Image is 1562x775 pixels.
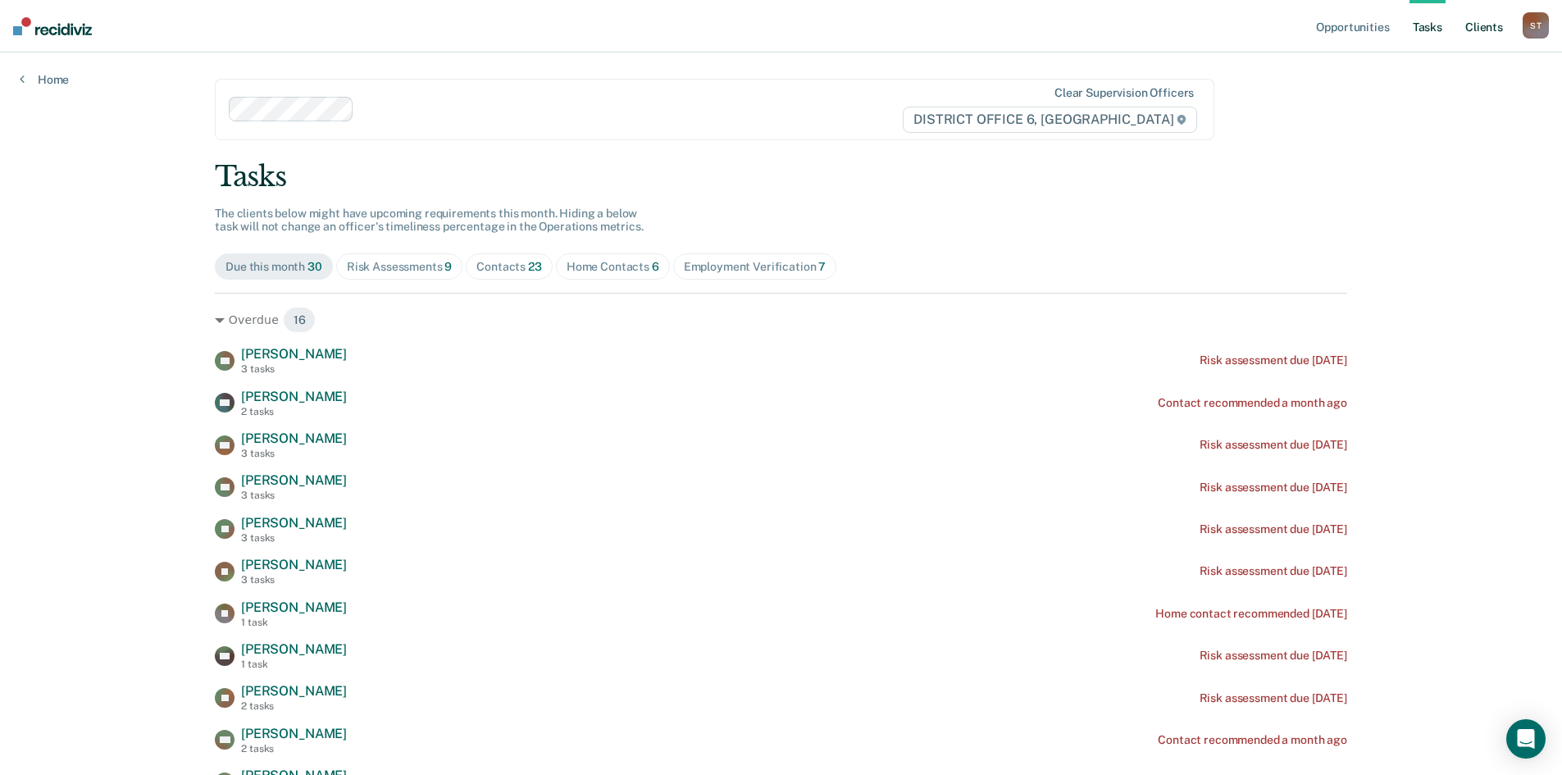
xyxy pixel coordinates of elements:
[241,659,347,670] div: 1 task
[20,72,69,87] a: Home
[528,260,542,273] span: 23
[684,260,827,274] div: Employment Verification
[1200,481,1347,495] div: Risk assessment due [DATE]
[241,406,347,417] div: 2 tasks
[1506,719,1546,759] div: Open Intercom Messenger
[1200,649,1347,663] div: Risk assessment due [DATE]
[1523,12,1549,39] div: S T
[1200,522,1347,536] div: Risk assessment due [DATE]
[241,700,347,712] div: 2 tasks
[241,515,347,531] span: [PERSON_NAME]
[1155,607,1347,621] div: Home contact recommended [DATE]
[307,260,322,273] span: 30
[903,107,1197,133] span: DISTRICT OFFICE 6, [GEOGRAPHIC_DATA]
[241,363,347,375] div: 3 tasks
[241,448,347,459] div: 3 tasks
[1200,564,1347,578] div: Risk assessment due [DATE]
[241,472,347,488] span: [PERSON_NAME]
[1158,733,1347,747] div: Contact recommended a month ago
[241,726,347,741] span: [PERSON_NAME]
[652,260,659,273] span: 6
[1523,12,1549,39] button: ST
[476,260,542,274] div: Contacts
[1200,438,1347,452] div: Risk assessment due [DATE]
[241,574,347,586] div: 3 tasks
[567,260,659,274] div: Home Contacts
[347,260,453,274] div: Risk Assessments
[241,557,347,572] span: [PERSON_NAME]
[215,307,1347,333] div: Overdue 16
[215,207,644,234] span: The clients below might have upcoming requirements this month. Hiding a below task will not chang...
[1200,353,1347,367] div: Risk assessment due [DATE]
[241,389,347,404] span: [PERSON_NAME]
[1200,691,1347,705] div: Risk assessment due [DATE]
[818,260,826,273] span: 7
[241,346,347,362] span: [PERSON_NAME]
[283,307,316,333] span: 16
[225,260,322,274] div: Due this month
[1054,86,1194,100] div: Clear supervision officers
[241,431,347,446] span: [PERSON_NAME]
[444,260,452,273] span: 9
[241,743,347,754] div: 2 tasks
[13,17,92,35] img: Recidiviz
[1158,396,1347,410] div: Contact recommended a month ago
[241,532,347,544] div: 3 tasks
[241,617,347,628] div: 1 task
[241,641,347,657] span: [PERSON_NAME]
[241,490,347,501] div: 3 tasks
[215,160,1347,194] div: Tasks
[241,683,347,699] span: [PERSON_NAME]
[241,599,347,615] span: [PERSON_NAME]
